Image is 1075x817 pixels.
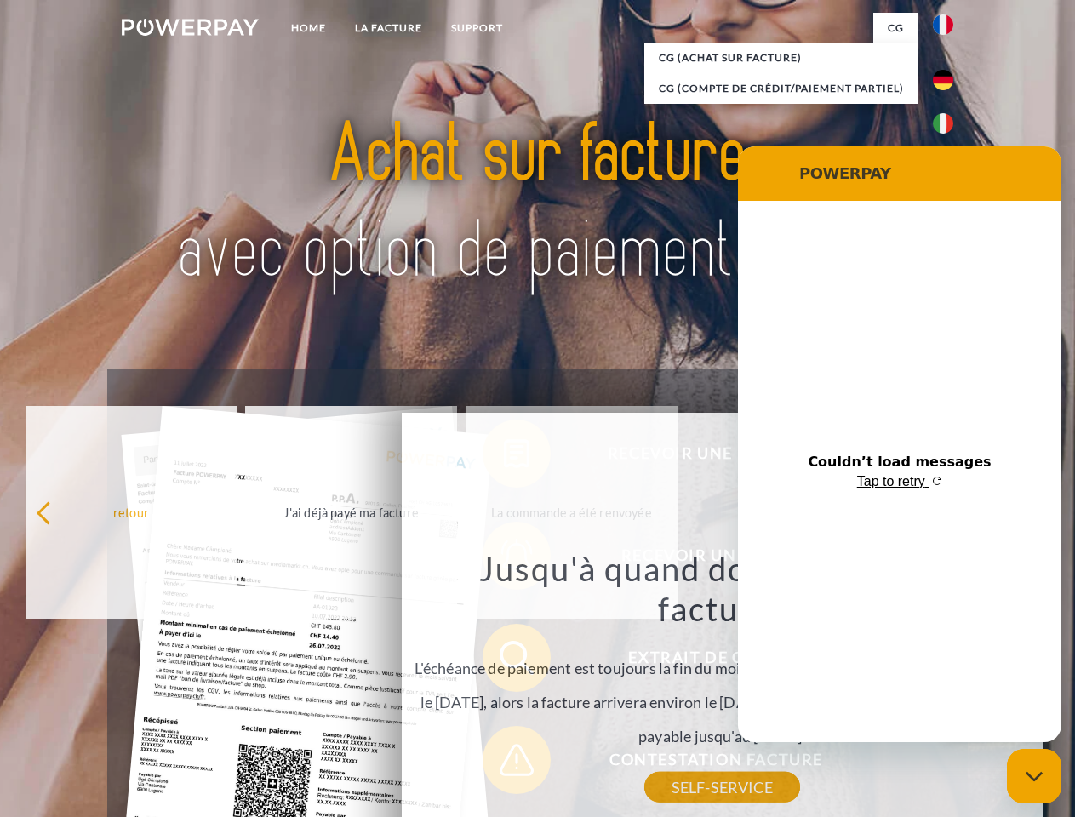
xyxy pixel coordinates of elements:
iframe: Messaging window [738,146,1061,742]
a: SELF-SERVICE [644,772,800,803]
img: it [933,113,953,134]
div: J'ai déjà payé ma facture [255,500,447,523]
h3: Jusqu'à quand dois-je payer ma facture? [411,548,1032,630]
a: CG (achat sur facture) [644,43,918,73]
img: title-powerpay_fr.svg [163,82,912,326]
a: CG [873,13,918,43]
a: LA FACTURE [340,13,437,43]
a: CG (Compte de crédit/paiement partiel) [644,73,918,104]
img: fr [933,14,953,35]
a: Home [277,13,340,43]
a: Support [437,13,517,43]
div: L'échéance de paiement est toujours la fin du mois. Par exemple, si la commande a été passée le [... [411,548,1032,787]
img: de [933,70,953,90]
img: logo-powerpay-white.svg [122,19,259,36]
iframe: Button to launch messaging window [1007,749,1061,803]
div: retour [36,500,227,523]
